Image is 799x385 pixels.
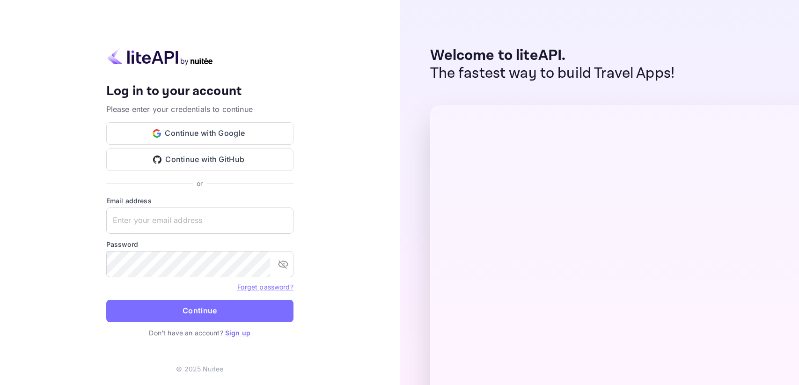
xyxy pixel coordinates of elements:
button: toggle password visibility [274,255,293,274]
a: Forget password? [237,283,293,291]
p: or [197,178,203,188]
a: Sign up [225,329,250,337]
h4: Log in to your account [106,83,293,100]
a: Forget password? [237,282,293,291]
p: © 2025 Nuitee [176,364,223,374]
label: Email address [106,196,293,206]
p: Welcome to liteAPI. [430,47,675,65]
img: liteapi [106,47,214,66]
button: Continue with Google [106,122,293,145]
p: Don't have an account? [106,328,293,338]
label: Password [106,239,293,249]
button: Continue with GitHub [106,148,293,171]
button: Continue [106,300,293,322]
p: The fastest way to build Travel Apps! [430,65,675,82]
input: Enter your email address [106,207,293,234]
p: Please enter your credentials to continue [106,104,293,115]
